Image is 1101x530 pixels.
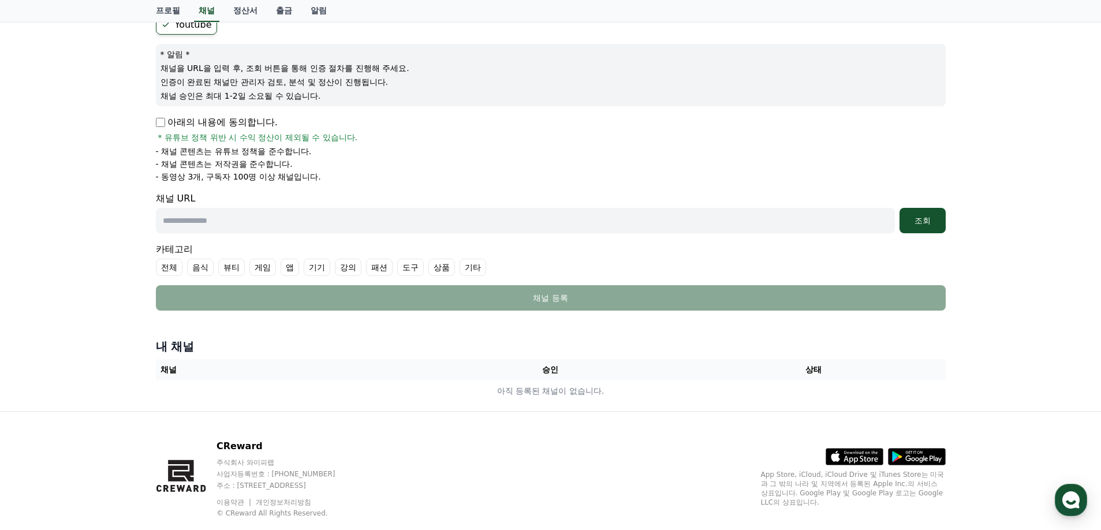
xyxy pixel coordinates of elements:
[156,15,217,35] label: Youtube
[161,76,941,88] p: 인증이 완료된 채널만 관리자 검토, 분석 및 정산이 진행됩니다.
[156,285,946,311] button: 채널 등록
[217,509,357,518] p: © CReward All Rights Reserved.
[158,132,358,143] span: * 유튜브 정책 위반 시 수익 정산이 제외될 수 있습니다.
[156,380,946,402] td: 아직 등록된 채널이 없습니다.
[179,292,923,304] div: 채널 등록
[428,259,455,276] label: 상품
[156,192,946,233] div: 채널 URL
[149,366,222,395] a: 설정
[76,366,149,395] a: 대화
[217,481,357,490] p: 주소 : [STREET_ADDRESS]
[187,259,214,276] label: 음식
[761,470,946,507] p: App Store, iCloud, iCloud Drive 및 iTunes Store는 미국과 그 밖의 나라 및 지역에서 등록된 Apple Inc.의 서비스 상표입니다. Goo...
[217,439,357,453] p: CReward
[682,359,945,380] th: 상태
[178,383,192,393] span: 설정
[397,259,424,276] label: 도구
[156,158,293,170] p: - 채널 콘텐츠는 저작권을 준수합니다.
[304,259,330,276] label: 기기
[217,458,357,467] p: 주식회사 와이피랩
[256,498,311,506] a: 개인정보처리방침
[36,383,43,393] span: 홈
[156,359,419,380] th: 채널
[3,366,76,395] a: 홈
[335,259,361,276] label: 강의
[419,359,682,380] th: 승인
[106,384,120,393] span: 대화
[161,62,941,74] p: 채널을 URL을 입력 후, 조회 버튼을 통해 인증 절차를 진행해 주세요.
[156,145,312,157] p: - 채널 콘텐츠는 유튜브 정책을 준수합니다.
[217,469,357,479] p: 사업자등록번호 : [PHONE_NUMBER]
[900,208,946,233] button: 조회
[156,242,946,276] div: 카테고리
[217,498,253,506] a: 이용약관
[460,259,486,276] label: 기타
[366,259,393,276] label: 패션
[156,259,182,276] label: 전체
[156,171,321,182] p: - 동영상 3개, 구독자 100명 이상 채널입니다.
[218,259,245,276] label: 뷰티
[156,338,946,354] h4: 내 채널
[904,215,941,226] div: 조회
[281,259,299,276] label: 앱
[156,115,278,129] p: 아래의 내용에 동의합니다.
[249,259,276,276] label: 게임
[161,90,941,102] p: 채널 승인은 최대 1-2일 소요될 수 있습니다.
